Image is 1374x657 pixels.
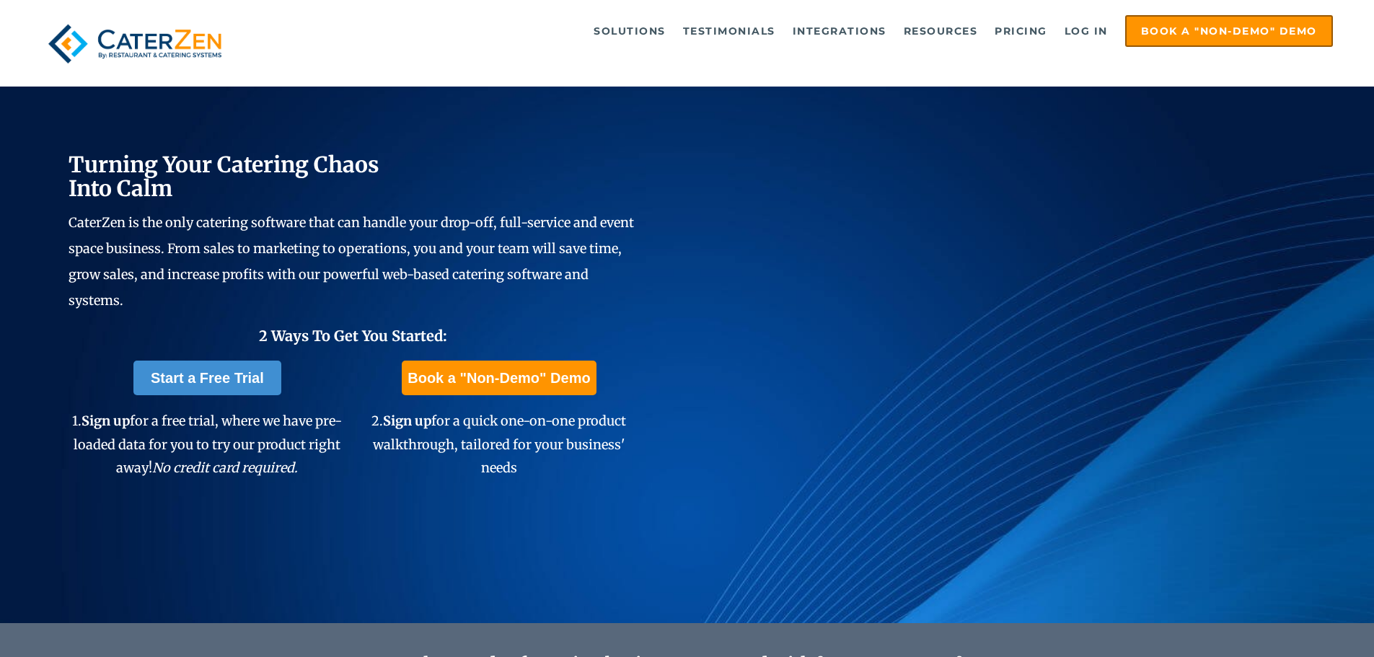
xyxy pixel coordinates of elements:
a: Integrations [785,17,894,45]
a: Start a Free Trial [133,361,281,395]
span: Sign up [383,413,431,429]
span: CaterZen is the only catering software that can handle your drop-off, full-service and event spac... [69,214,634,309]
div: Navigation Menu [262,15,1333,47]
span: 2. for a quick one-on-one product walkthrough, tailored for your business' needs [371,413,626,476]
span: 2 Ways To Get You Started: [259,327,447,345]
a: Resources [897,17,985,45]
a: Log in [1057,17,1115,45]
a: Book a "Non-Demo" Demo [1125,15,1333,47]
a: Solutions [586,17,673,45]
span: Sign up [82,413,130,429]
a: Book a "Non-Demo" Demo [402,361,596,395]
a: Testimonials [676,17,783,45]
span: Turning Your Catering Chaos Into Calm [69,151,379,202]
a: Pricing [987,17,1054,45]
em: No credit card required. [152,459,298,476]
span: 1. for a free trial, where we have pre-loaded data for you to try our product right away! [72,413,342,476]
img: caterzen [41,15,229,72]
iframe: Help widget launcher [1246,601,1358,641]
